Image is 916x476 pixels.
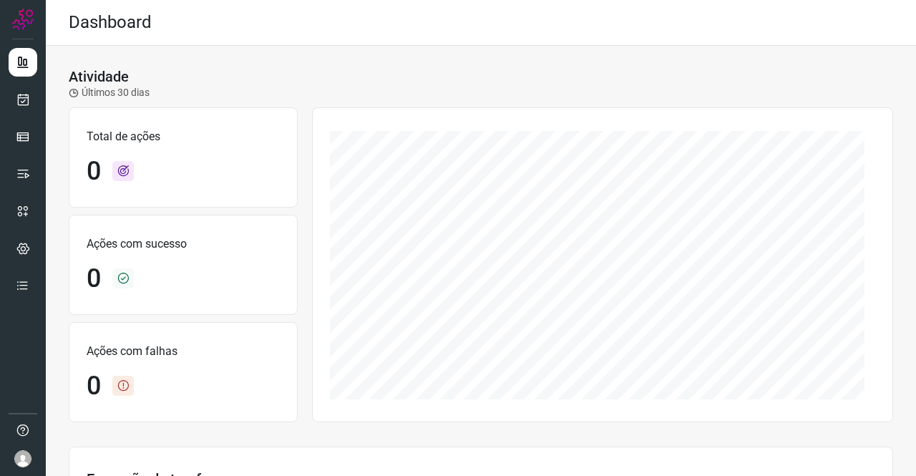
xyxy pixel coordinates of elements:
p: Últimos 30 dias [69,85,150,100]
img: avatar-user-boy.jpg [14,450,31,467]
img: Logo [12,9,34,30]
h1: 0 [87,156,101,187]
p: Ações com falhas [87,343,280,360]
h1: 0 [87,263,101,294]
h3: Atividade [69,68,129,85]
h2: Dashboard [69,12,152,33]
p: Total de ações [87,128,280,145]
h1: 0 [87,371,101,402]
p: Ações com sucesso [87,235,280,253]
